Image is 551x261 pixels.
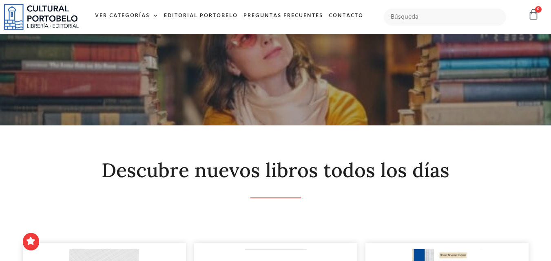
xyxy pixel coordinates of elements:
a: Contacto [326,7,366,25]
h2: Descubre nuevos libros todos los días [23,160,529,181]
a: Preguntas frecuentes [241,7,326,25]
input: Búsqueda [384,9,507,26]
span: 0 [535,6,542,13]
a: 0 [528,9,539,20]
a: Ver Categorías [92,7,161,25]
a: Editorial Portobelo [161,7,241,25]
